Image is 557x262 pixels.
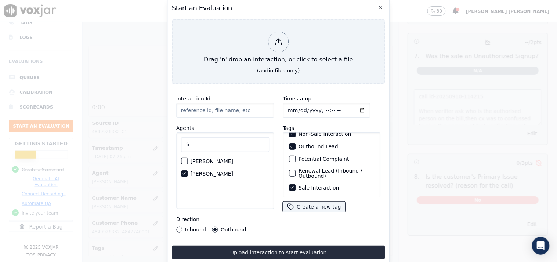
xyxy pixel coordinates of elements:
[299,131,351,137] label: Non-Sale Interaction
[299,156,349,162] label: Potential Complaint
[257,67,300,74] div: (audio files only)
[191,171,233,176] label: [PERSON_NAME]
[172,3,385,13] h2: Start an Evaluation
[201,29,356,67] div: Drag 'n' drop an interaction, or click to select a file
[176,103,274,118] input: reference id, file name, etc
[176,96,210,102] label: Interaction Id
[191,159,233,164] label: [PERSON_NAME]
[299,168,374,178] label: Renewal Lead (Inbound / Outbound)
[172,246,385,259] button: Upload interaction to start evaluation
[185,227,206,232] label: Inbound
[283,96,311,102] label: Timestamp
[299,185,339,190] label: Sale Interaction
[299,144,338,149] label: Outbound Lead
[221,227,246,232] label: Outbound
[181,137,269,152] input: Search Agents...
[172,19,385,84] button: Drag 'n' drop an interaction, or click to select a file (audio files only)
[532,237,550,255] div: Open Intercom Messenger
[283,125,294,131] label: Tags
[176,125,194,131] label: Agents
[176,216,199,222] label: Direction
[283,202,345,212] button: Create a new tag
